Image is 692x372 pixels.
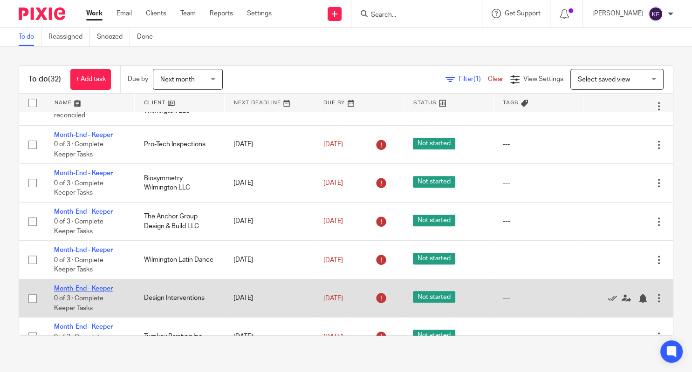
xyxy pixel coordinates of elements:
[19,7,65,20] img: Pixie
[180,9,196,18] a: Team
[54,103,103,119] span: 0 of 4 · Accounts reconciled
[70,69,111,90] a: + Add task
[505,10,541,17] span: Get Support
[86,9,103,18] a: Work
[323,295,343,301] span: [DATE]
[135,202,225,240] td: The Anchor Group Design & Build LLC
[323,218,343,224] span: [DATE]
[97,28,130,46] a: Snoozed
[503,255,574,264] div: ---
[19,28,41,46] a: To do
[54,209,113,215] a: Month-End - Keeper
[247,9,272,18] a: Settings
[54,257,103,273] span: 0 of 3 · Complete Keeper Tasks
[592,9,644,18] p: [PERSON_NAME]
[54,180,103,196] span: 0 of 3 · Complete Keeper Tasks
[54,170,113,176] a: Month-End - Keeper
[224,318,314,356] td: [DATE]
[210,9,233,18] a: Reports
[224,164,314,202] td: [DATE]
[224,279,314,317] td: [DATE]
[135,125,225,163] td: Pro-Tech Inspections
[54,285,113,292] a: Month-End - Keeper
[54,295,103,311] span: 0 of 3 · Complete Keeper Tasks
[648,7,663,21] img: svg%3E
[54,141,103,157] span: 0 of 3 · Complete Keeper Tasks
[503,293,574,303] div: ---
[473,76,481,82] span: (1)
[503,332,574,341] div: ---
[370,11,454,20] input: Search
[116,9,132,18] a: Email
[503,140,574,149] div: ---
[323,257,343,263] span: [DATE]
[54,333,103,350] span: 0 of 3 · Complete Keeper Tasks
[28,74,61,84] h1: To do
[128,74,148,84] p: Due by
[323,141,343,148] span: [DATE]
[413,291,455,303] span: Not started
[413,330,455,341] span: Not started
[413,253,455,264] span: Not started
[54,247,113,253] a: Month-End - Keeper
[503,100,519,105] span: Tags
[137,28,160,46] a: Done
[135,241,225,279] td: Wilmington Latin Dance
[135,279,225,317] td: Design Interventions
[488,76,503,82] a: Clear
[224,241,314,279] td: [DATE]
[413,176,455,188] span: Not started
[54,132,113,138] a: Month-End - Keeper
[54,218,103,234] span: 0 of 3 · Complete Keeper Tasks
[413,138,455,149] span: Not started
[146,9,166,18] a: Clients
[224,202,314,240] td: [DATE]
[323,333,343,340] span: [DATE]
[459,76,488,82] span: Filter
[413,215,455,226] span: Not started
[54,324,113,330] a: Month-End - Keeper
[135,318,225,356] td: Turnkey Painting Inc.
[160,76,195,83] span: Next month
[578,76,630,83] span: Select saved view
[323,180,343,186] span: [DATE]
[503,216,574,226] div: ---
[608,293,622,303] a: Mark as done
[523,76,563,82] span: View Settings
[135,164,225,202] td: Biosymmetry Wilmington LLC
[48,75,61,83] span: (32)
[224,125,314,163] td: [DATE]
[503,178,574,188] div: ---
[48,28,90,46] a: Reassigned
